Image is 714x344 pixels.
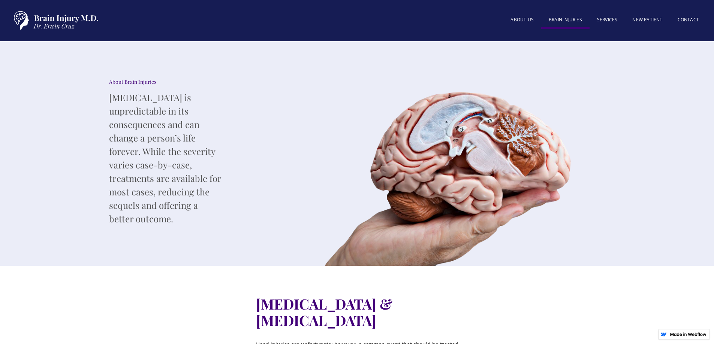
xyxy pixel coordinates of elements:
a: home [7,7,101,34]
div: About Brain Injuries [109,78,222,86]
a: New patient [625,12,670,27]
a: BRAIN INJURIES [541,12,590,29]
a: SERVICES [590,12,625,27]
h1: [MEDICAL_DATA] & [MEDICAL_DATA] [256,296,458,329]
a: Contact [670,12,707,27]
a: About US [503,12,541,27]
p: [MEDICAL_DATA] is unpredictable in its consequences and can change a person’s life forever. While... [109,91,222,225]
img: Made in Webflow [670,332,707,336]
